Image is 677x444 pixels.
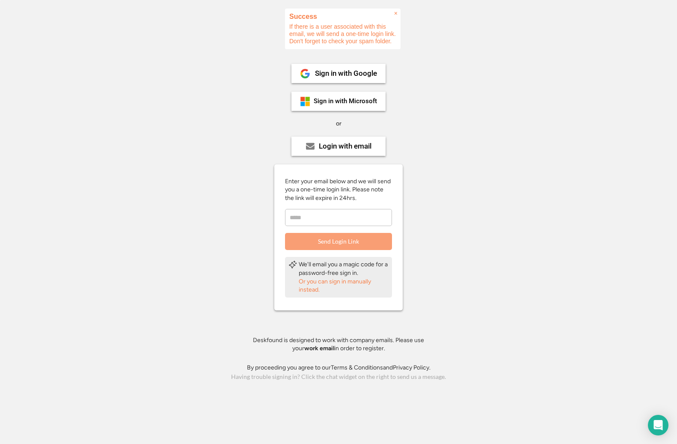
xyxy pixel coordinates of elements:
[331,364,383,371] a: Terms & Conditions
[289,13,396,20] h2: Success
[285,233,392,250] button: Send Login Link
[314,98,377,104] div: Sign in with Microsoft
[394,10,398,17] span: ×
[648,415,668,435] div: Open Intercom Messenger
[285,177,392,203] div: Enter your email below and we will send you a one-time login link. Please note the link will expi...
[336,119,341,128] div: or
[315,70,377,77] div: Sign in with Google
[300,69,310,79] img: 1024px-Google__G__Logo.svg.png
[300,96,310,107] img: ms-symbollockup_mssymbol_19.png
[319,143,371,150] div: Login with email
[393,364,431,371] a: Privacy Policy.
[299,277,389,294] div: Or you can sign in manually instead.
[299,260,389,277] div: We'll email you a magic code for a password-free sign in.
[242,336,435,353] div: Deskfound is designed to work with company emails. Please use your in order to register.
[247,364,431,372] div: By proceeding you agree to our and
[304,345,334,352] strong: work email
[285,9,401,49] div: If there is a user associated with this email, we will send a one-time login link. Don't forget t...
